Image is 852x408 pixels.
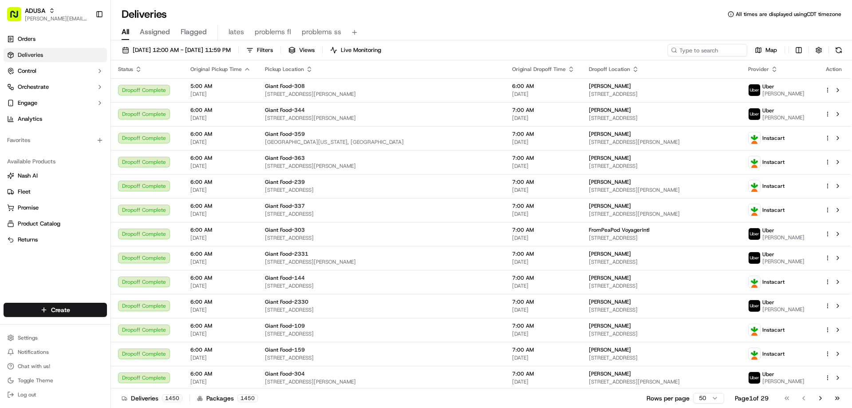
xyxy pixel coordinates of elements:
span: [PERSON_NAME] [589,154,631,162]
span: [DATE] [512,258,575,265]
span: Giant Food-359 [265,131,305,138]
a: Orders [4,32,107,46]
span: [PERSON_NAME] [762,306,805,313]
img: profile_instacart_ahold_partner.png [749,204,760,216]
img: profile_uber_ahold_partner.png [749,108,760,120]
a: Promise [7,204,103,212]
img: profile_instacart_ahold_partner.png [749,180,760,192]
button: Promise [4,201,107,215]
button: Log out [4,388,107,401]
span: Giant Food-144 [265,274,305,281]
span: Toggle Theme [18,377,53,384]
img: profile_instacart_ahold_partner.png [749,348,760,360]
span: 6:00 AM [190,202,251,210]
span: [DATE] 12:00 AM - [DATE] 11:59 PM [133,46,231,54]
span: 7:00 AM [512,298,575,305]
span: Giant Food-303 [265,226,305,234]
span: 6:00 AM [512,83,575,90]
button: ADUSA[PERSON_NAME][EMAIL_ADDRESS][PERSON_NAME][DOMAIN_NAME] [4,4,92,25]
span: [PERSON_NAME] [589,83,631,90]
span: Nash AI [18,172,38,180]
span: [STREET_ADDRESS] [589,115,734,122]
span: [STREET_ADDRESS][PERSON_NAME] [265,162,498,170]
span: [PERSON_NAME][EMAIL_ADDRESS][PERSON_NAME][DOMAIN_NAME] [25,15,88,22]
span: problems fl [255,27,291,37]
span: [STREET_ADDRESS] [265,330,498,337]
span: Instacart [762,135,785,142]
span: [STREET_ADDRESS][PERSON_NAME] [589,210,734,218]
span: Filters [257,46,273,54]
span: 6:00 AM [190,298,251,305]
span: Log out [18,391,36,398]
span: [STREET_ADDRESS][PERSON_NAME] [589,139,734,146]
span: [PERSON_NAME] [589,370,631,377]
span: [PERSON_NAME] [762,258,805,265]
button: Control [4,64,107,78]
span: 7:00 AM [512,131,575,138]
a: Analytics [4,112,107,126]
a: Nash AI [7,172,103,180]
span: [PERSON_NAME] [589,322,631,329]
img: profile_uber_ahold_partner.png [749,228,760,240]
span: [PERSON_NAME] [589,131,631,138]
span: [STREET_ADDRESS] [589,306,734,313]
span: All times are displayed using CDT timezone [736,11,841,18]
span: [DATE] [512,162,575,170]
div: Page 1 of 29 [735,394,769,403]
span: Engage [18,99,37,107]
span: 6:00 AM [190,322,251,329]
span: 7:00 AM [512,154,575,162]
span: [DATE] [190,258,251,265]
span: 7:00 AM [512,370,575,377]
span: All [122,27,129,37]
span: 6:00 AM [190,107,251,114]
span: 6:00 AM [190,131,251,138]
button: Toggle Theme [4,374,107,387]
span: [DATE] [190,354,251,361]
a: Deliveries [4,48,107,62]
button: Create [4,303,107,317]
span: Fleet [18,188,31,196]
span: [PERSON_NAME] [762,378,805,385]
h1: Deliveries [122,7,167,21]
button: Engage [4,96,107,110]
span: Create [51,305,70,314]
span: 7:00 AM [512,250,575,257]
span: [STREET_ADDRESS] [589,282,734,289]
span: [PERSON_NAME] [589,298,631,305]
span: [STREET_ADDRESS] [265,186,498,194]
span: 7:00 AM [512,274,575,281]
span: [PERSON_NAME] [589,178,631,186]
span: Giant Food-2330 [265,298,308,305]
span: [STREET_ADDRESS] [265,354,498,361]
div: Packages [197,394,258,403]
span: Returns [18,236,38,244]
div: Available Products [4,154,107,169]
span: Instacart [762,278,785,285]
span: Status [118,66,133,73]
span: Uber [762,251,774,258]
span: Control [18,67,36,75]
span: Giant Food-344 [265,107,305,114]
button: Settings [4,332,107,344]
span: 6:00 AM [190,346,251,353]
span: 7:00 AM [512,107,575,114]
span: Giant Food-109 [265,322,305,329]
span: Dropoff Location [589,66,630,73]
span: [DATE] [512,186,575,194]
div: Favorites [4,133,107,147]
span: Product Catalog [18,220,60,228]
span: Instacart [762,158,785,166]
span: [STREET_ADDRESS] [265,282,498,289]
span: [DATE] [190,234,251,242]
a: Product Catalog [7,220,103,228]
span: [STREET_ADDRESS][PERSON_NAME] [265,115,498,122]
span: Deliveries [18,51,43,59]
span: Settings [18,334,38,341]
span: [DATE] [190,91,251,98]
span: problems ss [302,27,341,37]
span: 6:00 AM [190,370,251,377]
span: [DATE] [512,378,575,385]
button: Views [284,44,319,56]
span: [PERSON_NAME] [762,114,805,121]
